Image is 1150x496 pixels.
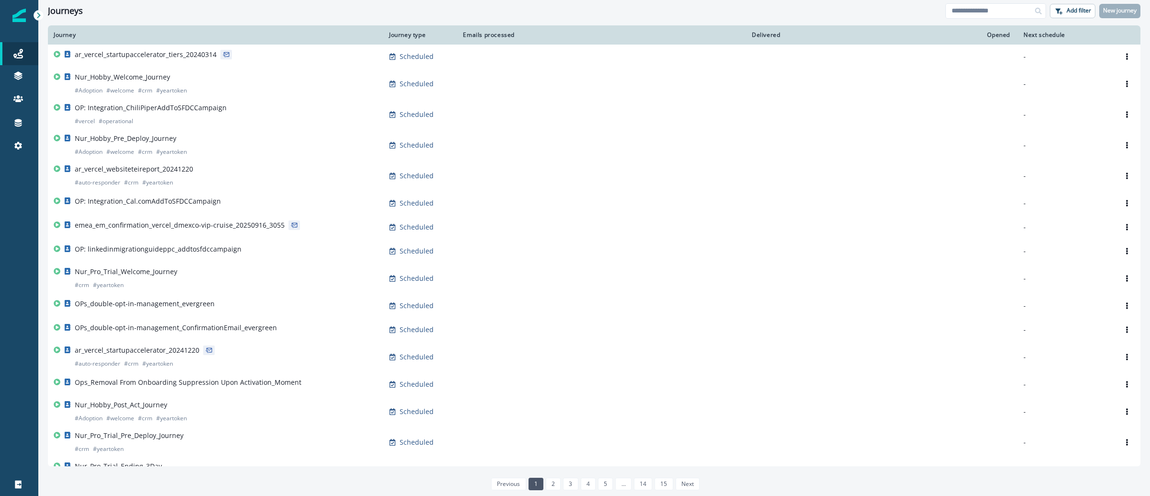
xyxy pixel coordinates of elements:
a: ar_vercel_startupaccelerator_tiers_20240314Scheduled--Options [48,45,1140,69]
p: Nur_Hobby_Post_Act_Journey [75,400,167,410]
button: Options [1119,244,1135,258]
a: Nur_Pro_Trial_Ending_3Day#crm#yeartokenScheduled--Options [48,458,1140,488]
p: # yeartoken [156,414,187,423]
p: - [1023,380,1108,389]
p: # crm [138,86,152,95]
p: Scheduled [400,52,434,61]
p: Scheduled [400,140,434,150]
p: ar_vercel_startupaccelerator_tiers_20240314 [75,50,217,59]
p: - [1023,110,1108,119]
p: OP: Integration_Cal.comAddToSFDCCampaign [75,196,221,206]
p: # crm [124,178,138,187]
p: - [1023,246,1108,256]
p: # yeartoken [142,178,173,187]
button: Options [1119,138,1135,152]
a: OPs_double-opt-in-management_evergreenScheduled--Options [48,294,1140,318]
div: Journey type [389,31,449,39]
button: New journey [1099,4,1140,18]
a: OP: Integration_ChiliPiperAddToSFDCCampaign#vercel#operationalScheduled--Options [48,99,1140,130]
p: # yeartoken [93,444,124,454]
p: # welcome [106,414,134,423]
a: OP: Integration_Cal.comAddToSFDCCampaignScheduled--Options [48,191,1140,215]
img: Inflection [12,9,26,22]
p: Scheduled [400,79,434,89]
a: emea_em_confirmation_vercel_dmexco-vip-cruise_20250916_3055Scheduled--Options [48,215,1140,239]
p: - [1023,171,1108,181]
a: Jump forward [615,478,631,490]
p: # yeartoken [156,86,187,95]
p: # vercel [75,116,95,126]
p: # operational [99,116,133,126]
p: Scheduled [400,222,434,232]
p: # crm [75,444,89,454]
a: Page 14 [634,478,652,490]
p: - [1023,198,1108,208]
p: ar_vercel_websiteteireport_20241220 [75,164,193,174]
button: Options [1119,466,1135,480]
ul: Pagination [489,478,700,490]
button: Options [1119,220,1135,234]
div: Opened [793,31,1012,39]
a: OPs_double-opt-in-management_ConfirmationEmail_evergreenScheduled--Options [48,318,1140,342]
p: Scheduled [400,407,434,416]
p: Scheduled [400,352,434,362]
a: Nur_Hobby_Pre_Deploy_Journey#Adoption#welcome#crm#yeartokenScheduled--Options [48,130,1140,161]
p: - [1023,407,1108,416]
p: - [1023,325,1108,335]
button: Options [1119,107,1135,122]
p: - [1023,274,1108,283]
p: Scheduled [400,274,434,283]
p: # auto-responder [75,178,120,187]
p: Nur_Pro_Trial_Ending_3Day [75,461,162,471]
a: Nur_Pro_Trial_Welcome_Journey#crm#yeartokenScheduled--Options [48,263,1140,294]
button: Options [1119,271,1135,286]
button: Options [1119,299,1135,313]
p: Nur_Pro_Trial_Pre_Deploy_Journey [75,431,184,440]
p: OP: linkedinmigrationguideppc_addtosfdccampaign [75,244,241,254]
button: Options [1119,196,1135,210]
p: Add filter [1067,7,1091,14]
p: # welcome [106,147,134,157]
p: Scheduled [400,198,434,208]
p: Nur_Hobby_Welcome_Journey [75,72,170,82]
a: Page 1 is your current page [529,478,543,490]
div: Delivered [528,31,782,39]
p: ar_vercel_startupaccelerator_20241220 [75,346,199,355]
a: Nur_Hobby_Post_Act_Journey#Adoption#welcome#crm#yeartokenScheduled--Options [48,396,1140,427]
p: # Adoption [75,147,103,157]
a: Page 3 [563,478,578,490]
p: Scheduled [400,171,434,181]
button: Options [1119,404,1135,419]
p: # crm [138,147,152,157]
a: Page 4 [581,478,596,490]
button: Options [1119,377,1135,392]
p: Ops_Removal From Onboarding Suppression Upon Activation_Moment [75,378,301,387]
p: - [1023,52,1108,61]
p: - [1023,222,1108,232]
p: # yeartoken [156,147,187,157]
p: emea_em_confirmation_vercel_dmexco-vip-cruise_20250916_3055 [75,220,285,230]
p: # yeartoken [93,280,124,290]
p: Scheduled [400,110,434,119]
a: Page 5 [598,478,613,490]
a: ar_vercel_websiteteireport_20241220#auto-responder#crm#yeartokenScheduled--Options [48,161,1140,191]
a: Next page [676,478,700,490]
p: - [1023,79,1108,89]
p: Nur_Pro_Trial_Welcome_Journey [75,267,177,277]
p: Scheduled [400,438,434,447]
p: Nur_Hobby_Pre_Deploy_Journey [75,134,176,143]
p: OPs_double-opt-in-management_evergreen [75,299,215,309]
button: Options [1119,49,1135,64]
button: Options [1119,435,1135,450]
a: Ops_Removal From Onboarding Suppression Upon Activation_MomentScheduled--Options [48,372,1140,396]
p: Scheduled [400,380,434,389]
p: Scheduled [400,301,434,311]
p: # Adoption [75,414,103,423]
a: Nur_Hobby_Welcome_Journey#Adoption#welcome#crm#yeartokenScheduled--Options [48,69,1140,99]
button: Add filter [1050,4,1095,18]
p: OPs_double-opt-in-management_ConfirmationEmail_evergreen [75,323,277,333]
h1: Journeys [48,6,83,16]
p: OP: Integration_ChiliPiperAddToSFDCCampaign [75,103,227,113]
a: OP: linkedinmigrationguideppc_addtosfdccampaignScheduled--Options [48,239,1140,263]
a: Page 15 [655,478,673,490]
